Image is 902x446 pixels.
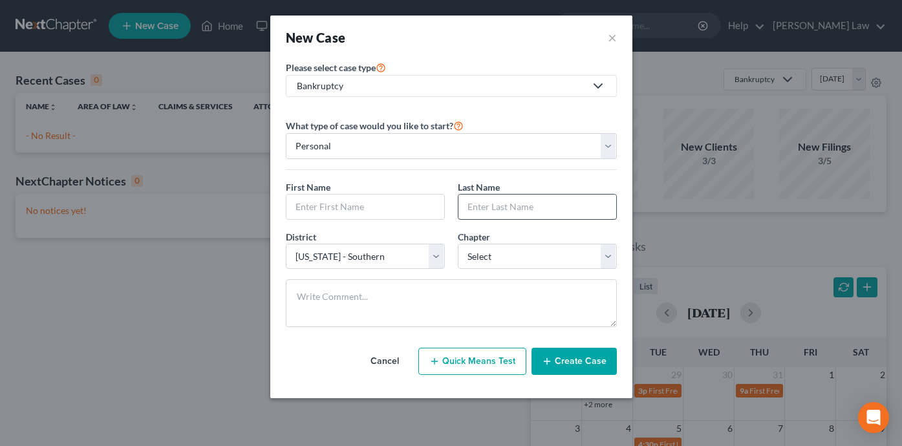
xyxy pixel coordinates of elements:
[286,62,376,73] span: Please select case type
[286,195,444,219] input: Enter First Name
[356,348,413,374] button: Cancel
[458,231,490,242] span: Chapter
[858,402,889,433] div: Open Intercom Messenger
[532,348,617,375] button: Create Case
[286,118,464,133] label: What type of case would you like to start?
[286,231,316,242] span: District
[286,30,346,45] strong: New Case
[608,28,617,47] button: ×
[297,80,585,92] div: Bankruptcy
[458,182,500,193] span: Last Name
[418,348,526,375] button: Quick Means Test
[286,182,330,193] span: First Name
[458,195,616,219] input: Enter Last Name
